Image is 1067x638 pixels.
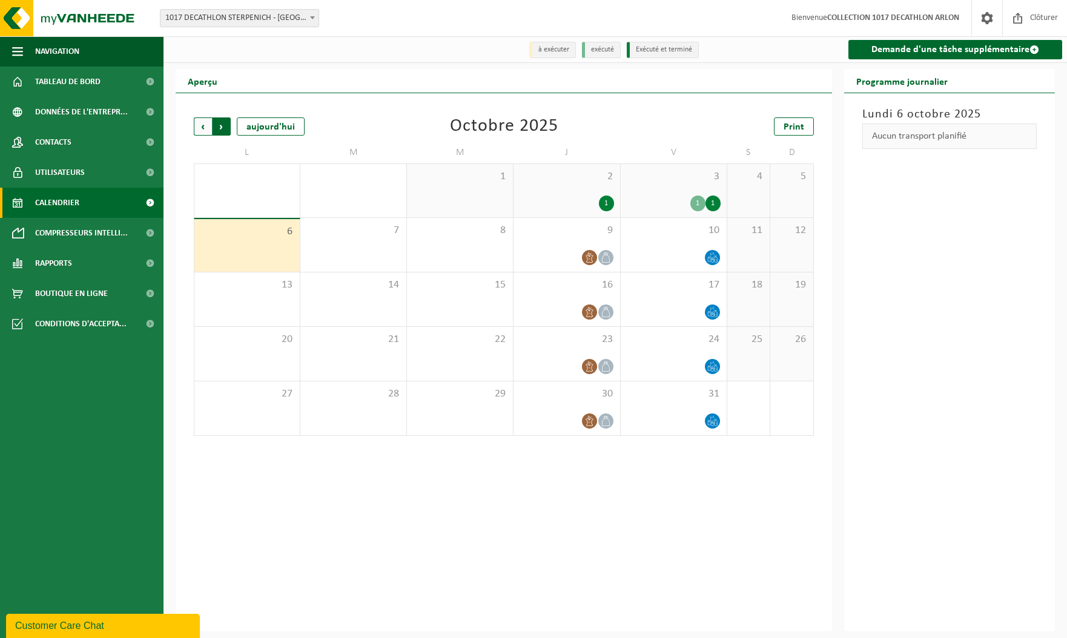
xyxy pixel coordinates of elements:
span: 12 [776,224,807,237]
span: 25 [733,333,764,346]
span: 2 [520,170,613,183]
span: 1 [413,170,507,183]
span: 6 [200,225,294,238]
span: 31 [627,387,721,401]
td: L [194,142,300,163]
div: 1 [705,196,721,211]
span: 30 [520,387,613,401]
span: 27 [200,387,294,401]
span: 15 [413,278,507,292]
span: Données de l'entrepr... [35,97,128,127]
td: V [621,142,727,163]
li: exécuté [582,42,621,58]
span: 16 [520,278,613,292]
div: Aucun transport planifié [862,123,1037,149]
span: 20 [200,333,294,346]
h3: Lundi 6 octobre 2025 [862,105,1037,123]
div: aujourd'hui [237,117,305,136]
span: Suivant [213,117,231,136]
span: 24 [627,333,721,346]
span: 17 [627,278,721,292]
h2: Aperçu [176,69,230,93]
h2: Programme journalier [844,69,960,93]
td: M [407,142,514,163]
span: 28 [306,387,400,401]
li: à exécuter [529,42,576,58]
span: 3 [627,170,721,183]
span: 23 [520,333,613,346]
span: 13 [200,278,294,292]
td: D [770,142,814,163]
span: 18 [733,278,764,292]
span: 7 [306,224,400,237]
span: Conditions d'accepta... [35,309,127,339]
span: 1017 DECATHLON STERPENICH - ARLON [160,9,319,27]
div: Octobre 2025 [450,117,558,136]
a: Demande d'une tâche supplémentaire [848,40,1062,59]
span: Tableau de bord [35,67,101,97]
li: Exécuté et terminé [627,42,699,58]
iframe: chat widget [6,611,202,638]
td: J [514,142,620,163]
span: Boutique en ligne [35,278,108,309]
span: 26 [776,333,807,346]
span: 4 [733,170,764,183]
a: Print [774,117,814,136]
span: 1017 DECATHLON STERPENICH - ARLON [160,10,319,27]
span: 29 [413,387,507,401]
span: 19 [776,278,807,292]
span: Rapports [35,248,72,278]
span: 14 [306,278,400,292]
span: 10 [627,224,721,237]
strong: COLLECTION 1017 DECATHLON ARLON [827,13,959,22]
span: Print [784,122,804,132]
span: Précédent [194,117,212,136]
td: S [727,142,771,163]
td: M [300,142,407,163]
span: 22 [413,333,507,346]
div: 1 [690,196,705,211]
span: Contacts [35,127,71,157]
span: Compresseurs intelli... [35,218,128,248]
span: 9 [520,224,613,237]
span: 8 [413,224,507,237]
span: 21 [306,333,400,346]
div: 1 [599,196,614,211]
span: Utilisateurs [35,157,85,188]
span: Calendrier [35,188,79,218]
span: 11 [733,224,764,237]
span: 5 [776,170,807,183]
span: Navigation [35,36,79,67]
